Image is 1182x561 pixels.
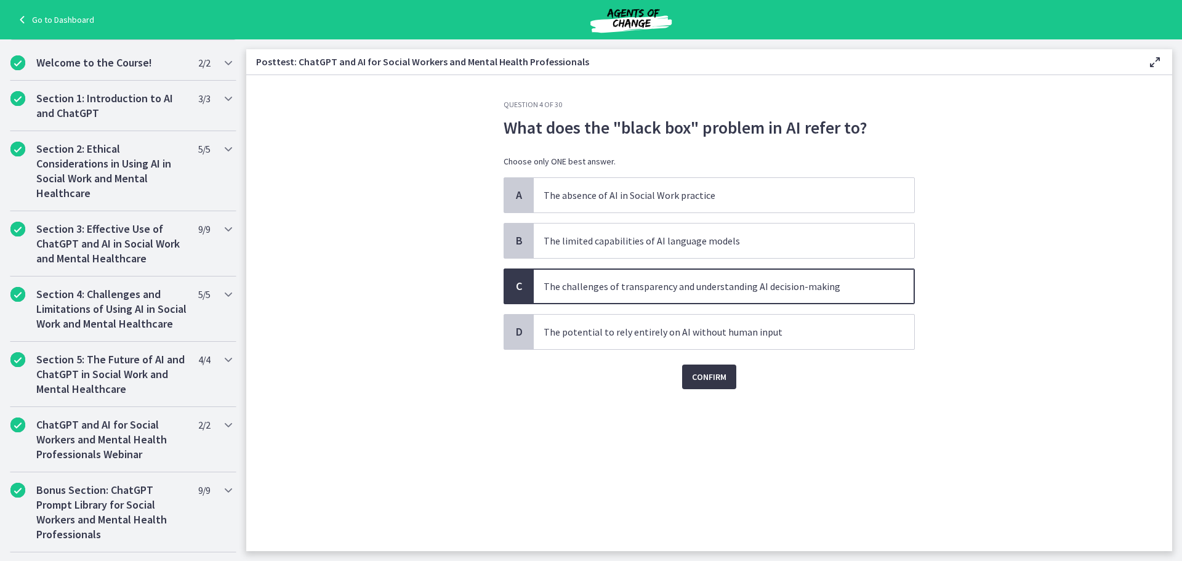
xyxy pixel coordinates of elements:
h2: Section 4: Challenges and Limitations of Using AI in Social Work and Mental Healthcare [36,287,187,331]
h2: Welcome to the Course! [36,55,187,70]
i: Completed [10,142,25,156]
p: The absence of AI in Social Work practice [544,188,880,203]
span: D [512,325,526,339]
span: 4 / 4 [198,352,210,367]
span: A [512,188,526,203]
h2: Bonus Section: ChatGPT Prompt Library for Social Workers and Mental Health Professionals [36,483,187,542]
p: What does the "black box" problem in AI refer to? [504,115,915,140]
i: Completed [10,91,25,106]
h2: Section 1: Introduction to AI and ChatGPT [36,91,187,121]
i: Completed [10,55,25,70]
i: Completed [10,287,25,302]
span: C [512,279,526,294]
a: Go to Dashboard [15,12,94,27]
span: B [512,233,526,248]
span: 9 / 9 [198,483,210,498]
span: 5 / 5 [198,142,210,156]
h3: Question 4 of 30 [504,100,915,110]
i: Completed [10,418,25,432]
p: Choose only ONE best answer. [504,155,915,167]
span: 3 / 3 [198,91,210,106]
h3: Posttest: ChatGPT and AI for Social Workers and Mental Health Professionals [256,54,1128,69]
h2: Section 3: Effective Use of ChatGPT and AI in Social Work and Mental Healthcare [36,222,187,266]
img: Agents of Change [557,5,705,34]
h2: Section 2: Ethical Considerations in Using AI in Social Work and Mental Healthcare [36,142,187,201]
span: 2 / 2 [198,418,210,432]
span: 9 / 9 [198,222,210,236]
button: Confirm [682,365,736,389]
span: 5 / 5 [198,287,210,302]
span: 2 / 2 [198,55,210,70]
p: The challenges of transparency and understanding AI decision-making [544,279,880,294]
i: Completed [10,352,25,367]
i: Completed [10,483,25,498]
p: The limited capabilities of AI language models [544,233,880,248]
h2: ChatGPT and AI for Social Workers and Mental Health Professionals Webinar [36,418,187,462]
i: Completed [10,222,25,236]
h2: Section 5: The Future of AI and ChatGPT in Social Work and Mental Healthcare [36,352,187,397]
p: The potential to rely entirely on AI without human input [544,325,880,339]
span: Confirm [692,369,726,384]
